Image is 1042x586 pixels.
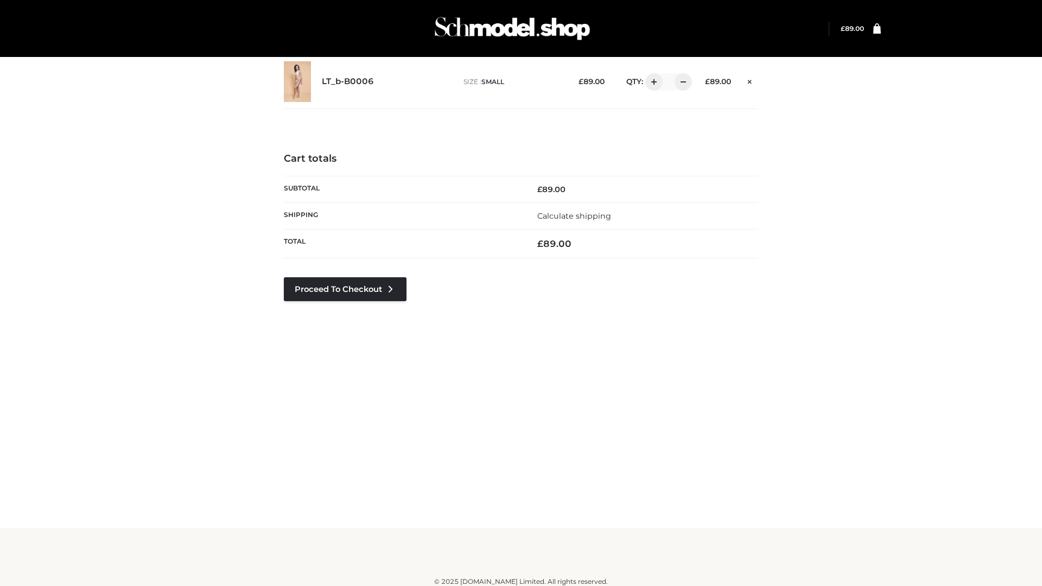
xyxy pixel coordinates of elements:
a: £89.00 [841,24,864,33]
span: £ [841,24,845,33]
span: £ [705,77,710,86]
h4: Cart totals [284,153,758,165]
bdi: 89.00 [841,24,864,33]
a: LT_b-B0006 [322,77,374,87]
span: £ [537,238,543,249]
a: Proceed to Checkout [284,277,406,301]
a: Remove this item [742,73,758,87]
th: Shipping [284,202,521,229]
th: Subtotal [284,176,521,202]
span: £ [579,77,583,86]
th: Total [284,230,521,258]
bdi: 89.00 [705,77,731,86]
a: Calculate shipping [537,211,611,221]
p: size : [463,77,562,87]
bdi: 89.00 [537,184,566,194]
span: SMALL [481,78,504,86]
bdi: 89.00 [537,238,571,249]
span: £ [537,184,542,194]
div: QTY: [615,73,688,91]
bdi: 89.00 [579,77,605,86]
img: Schmodel Admin 964 [431,7,594,50]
